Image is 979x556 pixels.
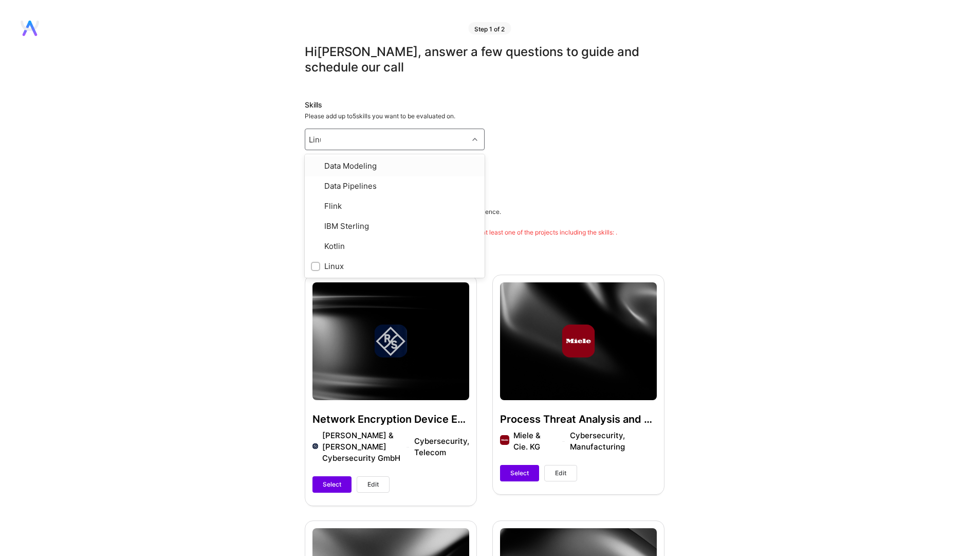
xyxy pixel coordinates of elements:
[510,469,529,478] span: Select
[357,476,390,493] button: Edit
[555,469,566,478] span: Edit
[305,44,664,75] div: Hi [PERSON_NAME] , answer a few questions to guide and schedule our call
[367,480,379,489] span: Edit
[311,241,478,253] div: Kotlin
[311,261,478,272] div: Linux
[311,201,478,212] div: Flink
[472,137,477,142] i: icon Chevron
[312,476,352,493] button: Select
[323,480,341,489] span: Select
[311,181,478,192] div: Data Pipelines
[544,465,577,481] button: Edit
[311,221,478,232] div: IBM Sterling
[305,112,664,120] div: Please add up to 5 skills you want to be evaluated on.
[311,160,478,172] div: Data Modeling
[305,100,664,110] div: Skills
[468,22,511,34] div: Step 1 of 2
[500,465,539,481] button: Select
